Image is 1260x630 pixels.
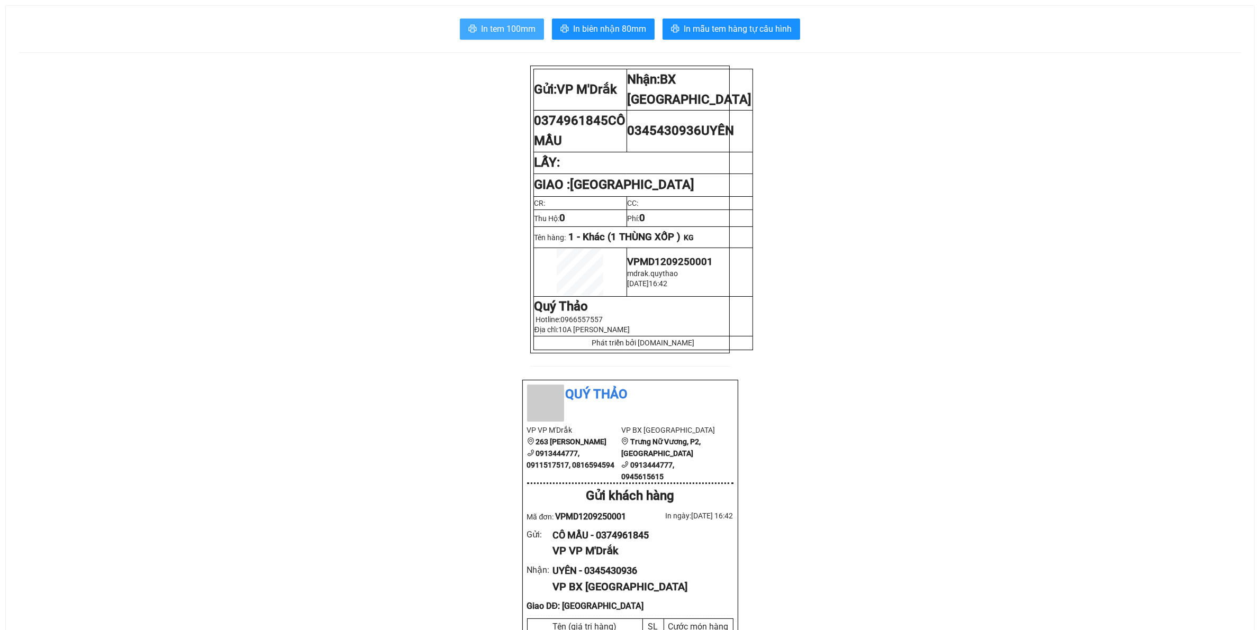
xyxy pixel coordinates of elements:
[534,325,630,334] span: Địa chỉ:
[663,19,800,40] button: printerIn mẫu tem hàng tự cấu hình
[552,579,724,595] div: VP BX [GEOGRAPHIC_DATA]
[534,155,560,170] strong: LẤY:
[527,563,553,577] div: Nhận :
[684,22,792,35] span: In mẫu tem hàng tự cấu hình
[702,123,735,138] span: UYÊN
[557,82,618,97] span: VP M'Drắk
[684,233,694,242] span: KG
[561,315,603,324] span: 0966557557
[468,24,477,34] span: printer
[560,24,569,34] span: printer
[533,196,627,209] td: CR:
[552,563,724,578] div: UYÊN - 0345430936
[621,437,629,445] span: environment
[527,449,534,456] span: phone
[628,256,713,268] span: VPMD1209250001
[570,177,695,192] span: [GEOGRAPHIC_DATA]
[534,113,626,148] span: 0374961845
[527,510,630,523] div: Mã đơn:
[527,437,534,445] span: environment
[534,231,752,243] p: Tên hàng:
[621,424,716,436] li: VP BX [GEOGRAPHIC_DATA]
[536,315,603,324] span: Hotline:
[621,437,701,458] b: Trưng Nữ Vương, P2, [GEOGRAPHIC_DATA]
[552,543,724,559] div: VP VP M'Drắk
[555,512,626,522] span: VPMD1209250001
[569,231,681,243] span: 1 - Khác (1 THÙNG XỐP )
[527,486,733,506] div: Gửi khách hàng
[527,424,622,436] li: VP VP M'Drắk
[627,209,753,226] td: Phí:
[460,19,544,40] button: printerIn tem 100mm
[628,72,752,107] strong: Nhận:
[527,449,615,469] b: 0913444777, 0911517517, 0816594594
[627,196,753,209] td: CC:
[621,461,629,468] span: phone
[628,72,752,107] span: BX [GEOGRAPHIC_DATA]
[527,599,733,613] div: Giao DĐ: [GEOGRAPHIC_DATA]
[534,299,588,314] strong: Quý Thảo
[630,510,733,522] div: In ngày: [DATE] 16:42
[628,279,649,288] span: [DATE]
[640,212,646,224] span: 0
[536,437,607,446] b: 263 [PERSON_NAME]
[533,209,627,226] td: Thu Hộ:
[552,528,724,543] div: CÔ MẦU - 0374961845
[552,19,655,40] button: printerIn biên nhận 80mm
[628,123,735,138] span: 0345430936
[628,269,678,278] span: mdrak.quythao
[573,22,646,35] span: In biên nhận 80mm
[560,212,566,224] span: 0
[621,461,674,481] b: 0913444777, 0945615615
[558,325,630,334] span: 10A [PERSON_NAME]
[527,385,733,405] li: Quý Thảo
[534,82,618,97] strong: Gửi:
[481,22,536,35] span: In tem 100mm
[671,24,679,34] span: printer
[533,336,753,350] td: Phát triển bởi [DOMAIN_NAME]
[649,279,668,288] span: 16:42
[527,528,553,541] div: Gửi :
[534,177,695,192] strong: GIAO :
